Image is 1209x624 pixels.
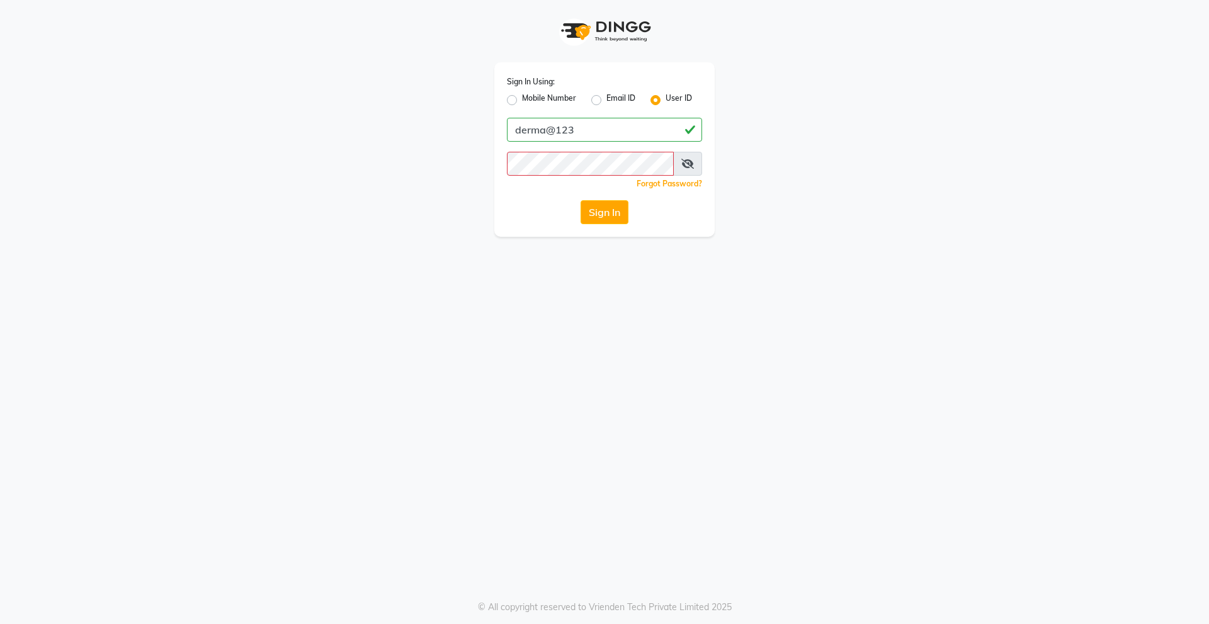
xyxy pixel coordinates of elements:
img: logo1.svg [554,13,655,50]
button: Sign In [581,200,628,224]
a: Forgot Password? [637,179,702,188]
input: Username [507,152,674,176]
label: User ID [666,93,692,108]
label: Mobile Number [522,93,576,108]
label: Email ID [606,93,635,108]
input: Username [507,118,702,142]
label: Sign In Using: [507,76,555,88]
